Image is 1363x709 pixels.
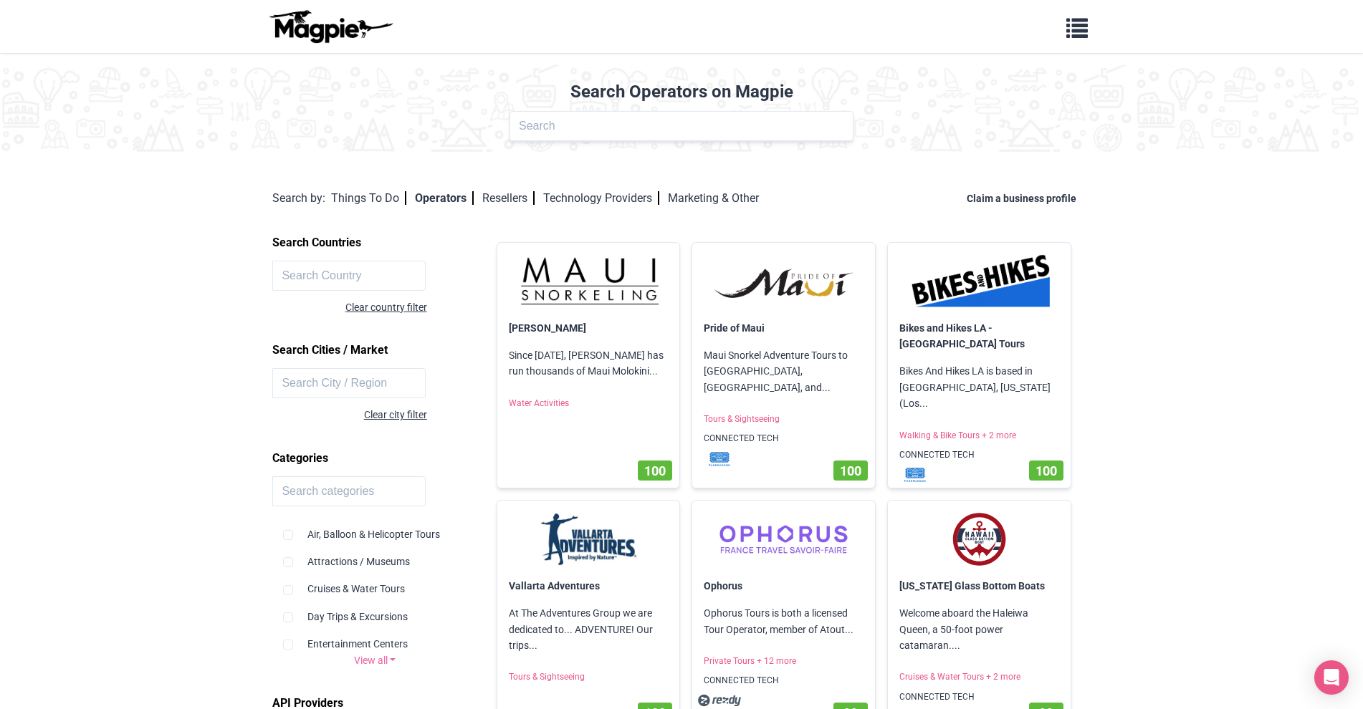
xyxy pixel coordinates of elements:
div: Attractions / Museums [283,542,466,569]
a: Things To Do [331,191,406,205]
img: Ophorus logo [704,512,864,566]
a: [US_STATE] Glass Bottom Boats [899,580,1045,592]
a: View all [272,652,477,668]
p: Cruises & Water Tours + 2 more [888,665,1071,690]
p: Tours & Sightseeing [497,665,680,690]
h2: Search Operators on Magpie [9,82,1354,102]
a: Resellers [482,191,535,205]
a: Claim a business profile [967,193,1082,204]
p: Welcome aboard the Haleiwa Queen, a 50-foot power catamaran.... [888,594,1071,665]
a: Ophorus [704,580,742,592]
a: Bikes and Hikes LA - [GEOGRAPHIC_DATA] Tours [899,322,1025,349]
p: Bikes And Hikes LA is based in [GEOGRAPHIC_DATA], [US_STATE] (Los... [888,352,1071,423]
p: Ophorus Tours is both a licensed Tour Operator, member of Atout... [692,594,875,649]
img: mf1jrhtrrkrdcsvakxwt.svg [894,468,937,482]
div: Search by: [272,189,325,208]
p: Since [DATE], [PERSON_NAME] has run thousands of Maui Molokini... [497,336,680,391]
input: Search City / Region [272,368,426,398]
a: Vallarta Adventures [509,580,600,592]
span: 100 [840,463,861,478]
img: logo-ab69f6fb50320c5b225c76a69d11143b.png [266,9,395,44]
img: Hawaii Glass Bottom Boats logo [899,512,1059,566]
p: CONNECTED TECH [692,426,875,451]
div: Cruises & Water Tours [283,569,466,597]
div: Clear city filter [272,407,426,423]
p: Water Activities [497,391,680,416]
a: Pride of Maui [704,322,765,334]
img: nqlimdq2sxj4qjvnmsjn.svg [698,693,741,708]
p: CONNECTED TECH [888,443,1071,468]
a: [PERSON_NAME] [509,322,586,334]
img: Maui Snorkeling logo [509,254,669,309]
div: Clear country filter [272,299,426,315]
img: Pride of Maui logo [704,254,864,309]
h2: Categories [272,446,477,471]
span: 100 [1036,463,1057,478]
img: Bikes and Hikes LA - Los Angeles Tours logo [899,254,1059,309]
a: Technology Providers [543,191,659,205]
p: Maui Snorkel Adventure Tours to [GEOGRAPHIC_DATA], [GEOGRAPHIC_DATA], and... [692,336,875,407]
img: mf1jrhtrrkrdcsvakxwt.svg [698,452,741,466]
p: CONNECTED TECH [692,668,875,693]
img: Vallarta Adventures logo [509,512,669,566]
input: Search Country [272,261,426,291]
a: Operators [415,191,474,205]
p: Walking & Bike Tours + 2 more [888,423,1071,448]
h2: Search Countries [272,231,477,255]
p: Private Tours + 12 more [692,649,875,674]
span: 100 [644,463,666,478]
a: Marketing & Other [668,191,759,205]
p: Tours & Sightseeing [692,407,875,432]
p: At The Adventures Group we are dedicated to... ADVENTURE! Our trips... [497,594,680,665]
h2: Search Cities / Market [272,338,477,362]
div: Day Trips & Excursions [283,597,466,624]
input: Search categories [272,476,426,506]
input: Search [510,111,853,141]
div: Air, Balloon & Helicopter Tours [283,515,466,542]
div: Open Intercom Messenger [1314,660,1349,695]
div: Entertainment Centers [283,624,466,652]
